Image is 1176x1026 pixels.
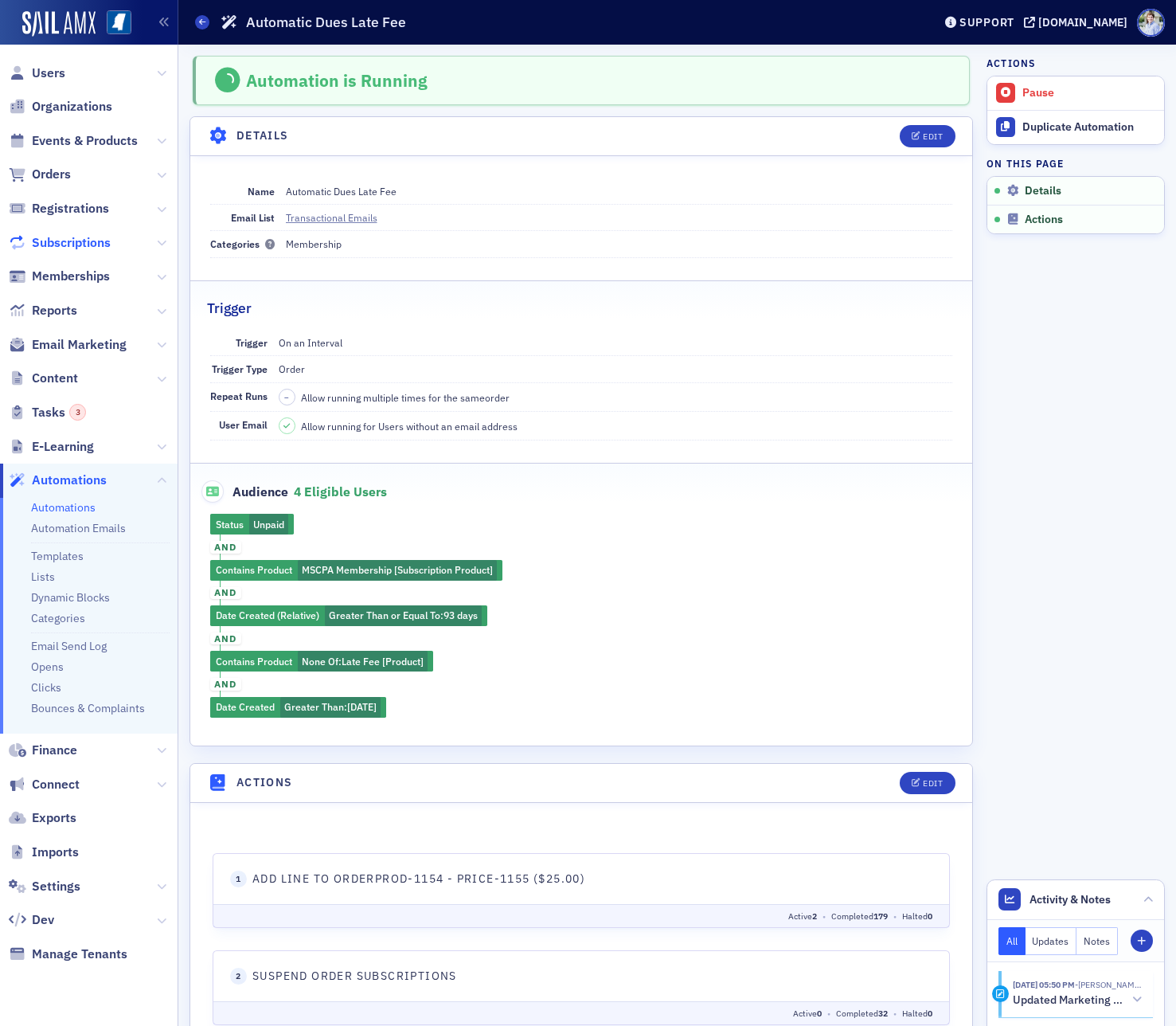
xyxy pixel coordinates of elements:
[248,185,275,198] span: Name
[9,200,109,217] a: Registrations
[1013,992,1142,1008] button: Updated Marketing platform automation: Automatic Dues Late Fee
[62,165,267,182] span: Suspend Order Subscriptions
[998,927,1026,955] button: All
[9,844,79,861] a: Imports
[31,549,84,563] a: Templates
[1029,891,1111,908] span: Activity & Notes
[598,108,627,119] span: Active
[9,268,110,285] a: Memberships
[32,844,79,861] span: Imports
[96,10,131,37] a: View Homepage
[286,210,392,225] a: Transactional Emails
[32,742,77,759] span: Finance
[9,234,111,252] a: Subscriptions
[9,809,76,827] a: Exports
[185,69,395,83] span: PROD-1154 - PRICE-1155 ($25.00)
[1075,979,1142,990] span: Luke Abell
[9,742,77,759] a: Finance
[688,205,697,216] span: 32
[1026,927,1077,955] button: Updates
[9,946,127,963] a: Manage Tenants
[9,404,86,421] a: Tasks3
[603,205,631,216] span: Active
[9,370,78,387] a: Content
[1024,17,1133,28] button: [DOMAIN_NAME]
[62,68,395,84] span: Add Line To Order
[40,165,57,182] span: 2
[236,774,293,791] h4: Actions
[622,108,627,119] span: 2
[22,11,96,37] img: SailAMX
[9,911,54,929] a: Dev
[210,390,268,402] span: Repeat Runs
[737,205,742,216] span: 0
[683,108,697,119] span: 179
[737,108,742,119] span: 0
[900,772,955,794] button: Edit
[9,438,94,456] a: E-Learning
[987,76,1164,110] button: Pause
[697,205,712,216] span: •
[1022,86,1156,100] div: Pause
[32,302,77,319] span: Reports
[1025,184,1061,198] span: Details
[697,205,742,216] span: Halted
[246,13,406,32] h1: Automatic Dues Late Fee
[207,298,252,319] h2: Trigger
[1022,120,1156,135] div: Duplicate Automation
[31,701,145,715] a: Bounces & Complaints
[31,660,64,674] a: Opens
[1076,927,1118,955] button: Notes
[641,108,697,119] span: Completed
[231,211,275,224] span: Email List
[107,10,131,35] img: SailAMX
[992,985,1009,1002] div: Activity
[631,205,646,216] span: •
[201,480,288,503] span: Audience
[32,336,127,354] span: Email Marketing
[210,237,275,250] span: Categories
[31,680,61,695] a: Clicks
[1137,9,1165,37] span: Profile
[32,370,78,387] span: Content
[31,570,55,584] a: Lists
[697,108,712,119] span: •
[32,911,54,929] span: Dev
[1025,213,1063,227] span: Actions
[31,611,85,625] a: Categories
[284,392,289,403] span: –
[40,68,57,84] span: 1
[9,65,65,82] a: Users
[32,268,110,285] span: Memberships
[9,336,127,354] a: Email Marketing
[279,362,305,375] span: Order
[32,809,76,827] span: Exports
[32,946,127,963] span: Manage Tenants
[987,110,1164,144] a: Duplicate Automation
[286,184,397,198] div: Automatic Dues Late Fee
[9,472,107,489] a: Automations
[697,108,742,119] span: Halted
[219,418,268,431] span: User Email
[32,98,112,116] span: Organizations
[32,132,138,150] span: Events & Products
[646,205,697,216] span: Completed
[32,166,71,183] span: Orders
[9,302,77,319] a: Reports
[236,127,289,144] h4: Details
[294,484,387,499] span: 4 eligible users
[301,419,518,433] span: Allow running for Users without an email address
[212,362,268,375] span: Trigger Type
[31,500,96,515] a: Automations
[32,878,80,895] span: Settings
[923,779,943,788] div: Edit
[286,237,342,251] div: Membership
[279,330,953,355] dd: On an Interval
[31,639,107,653] a: Email Send Log
[301,390,510,405] span: Allow running multiple times for the same order
[32,234,111,252] span: Subscriptions
[923,132,943,141] div: Edit
[959,15,1014,29] div: Support
[987,56,1036,70] h4: Actions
